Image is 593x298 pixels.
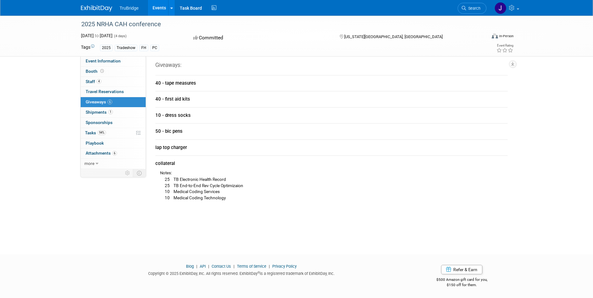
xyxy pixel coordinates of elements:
a: Blog [186,264,194,269]
span: TruBridge [120,6,139,11]
span: | [195,264,199,269]
span: Event Information [86,58,121,63]
td: Tags [81,44,94,51]
div: 2025 [100,45,113,51]
span: Playbook [86,141,104,146]
span: | [207,264,211,269]
span: Search [466,6,480,11]
span: | [267,264,271,269]
span: | [232,264,236,269]
div: 2025 NRHA CAH conference [79,19,477,30]
img: Format-Inperson.png [492,33,498,38]
div: FH [139,45,148,51]
div: 50 - bic pens [155,128,508,135]
span: 94% [98,130,106,135]
div: Committed [191,32,329,43]
div: Notes: [160,170,508,176]
a: Terms of Service [237,264,266,269]
div: Copyright © 2025 ExhibitDay, Inc. All rights reserved. ExhibitDay is a registered trademark of Ex... [81,269,402,276]
span: [DATE] [DATE] [81,33,113,38]
span: more [84,161,94,166]
a: Travel Reservations [81,87,146,97]
span: Shipments [86,110,113,115]
div: 25 TB Electronic Health Record 25 TB End-to-End Rev Cycle Optimizaion 10 Medical Coding Services ... [160,176,508,201]
div: Tradeshow [115,45,137,51]
a: Event Information [81,56,146,66]
span: 6 [112,151,117,156]
span: 4 [97,79,101,84]
span: 6 [108,100,112,104]
div: Event Format [450,32,514,42]
div: collateral [155,160,508,167]
span: Staff [86,79,101,84]
a: Shipments1 [81,107,146,117]
a: more [81,159,146,169]
div: Event Rating [496,44,513,47]
span: Booth [86,69,105,74]
span: Attachments [86,151,117,156]
a: Refer & Earn [441,265,482,274]
a: Sponsorships [81,118,146,128]
a: Giveaways6 [81,97,146,107]
div: Giveaways: [155,62,508,71]
sup: ® [258,271,260,274]
div: lap top charger [155,144,508,151]
span: Sponsorships [86,120,113,125]
a: Search [458,3,486,14]
div: 40 - tape measures [155,80,508,87]
span: to [94,33,100,38]
div: $150 off for them. [411,282,512,288]
span: Booth not reserved yet [99,69,105,73]
span: (4 days) [113,34,127,38]
a: API [200,264,206,269]
div: PC [150,45,159,51]
img: ExhibitDay [81,5,112,12]
a: Attachments6 [81,148,146,158]
div: $500 Amazon gift card for you, [411,273,512,287]
a: Contact Us [212,264,231,269]
span: Tasks [85,130,106,135]
span: Giveaways [86,99,112,104]
a: Playbook [81,138,146,148]
span: 1 [108,110,113,114]
span: [US_STATE][GEOGRAPHIC_DATA], [GEOGRAPHIC_DATA] [344,34,443,39]
td: Toggle Event Tabs [133,169,146,177]
a: Booth [81,67,146,77]
a: Staff4 [81,77,146,87]
td: Personalize Event Tab Strip [122,169,133,177]
a: Tasks94% [81,128,146,138]
span: Travel Reservations [86,89,124,94]
div: 40 - first aid kits [155,96,508,102]
div: 10 - dress socks [155,112,508,119]
div: In-Person [499,34,514,38]
img: Jeff Burke [495,2,506,14]
a: Privacy Policy [272,264,297,269]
